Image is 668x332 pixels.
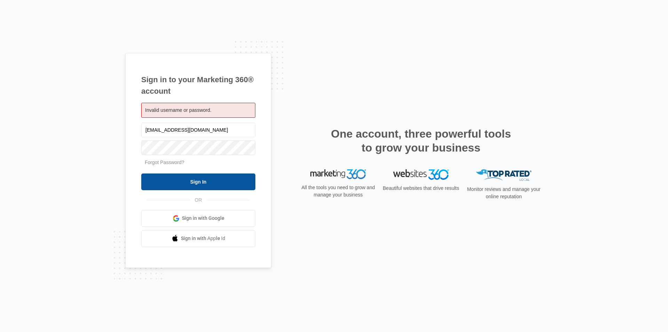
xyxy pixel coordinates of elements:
[465,186,543,200] p: Monitor reviews and manage your online reputation
[145,160,184,165] a: Forgot Password?
[382,185,460,192] p: Beautiful websites that drive results
[141,74,255,97] h1: Sign in to your Marketing 360® account
[329,127,513,155] h2: One account, three powerful tools to grow your business
[141,210,255,227] a: Sign in with Google
[182,215,224,222] span: Sign in with Google
[299,184,377,199] p: All the tools you need to grow and manage your business
[145,107,212,113] span: Invalid username or password.
[181,235,225,242] span: Sign in with Apple Id
[141,173,255,190] input: Sign In
[141,123,255,137] input: Email
[393,169,449,179] img: Websites 360
[476,169,532,181] img: Top Rated Local
[310,169,366,179] img: Marketing 360
[141,230,255,247] a: Sign in with Apple Id
[190,196,207,204] span: OR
